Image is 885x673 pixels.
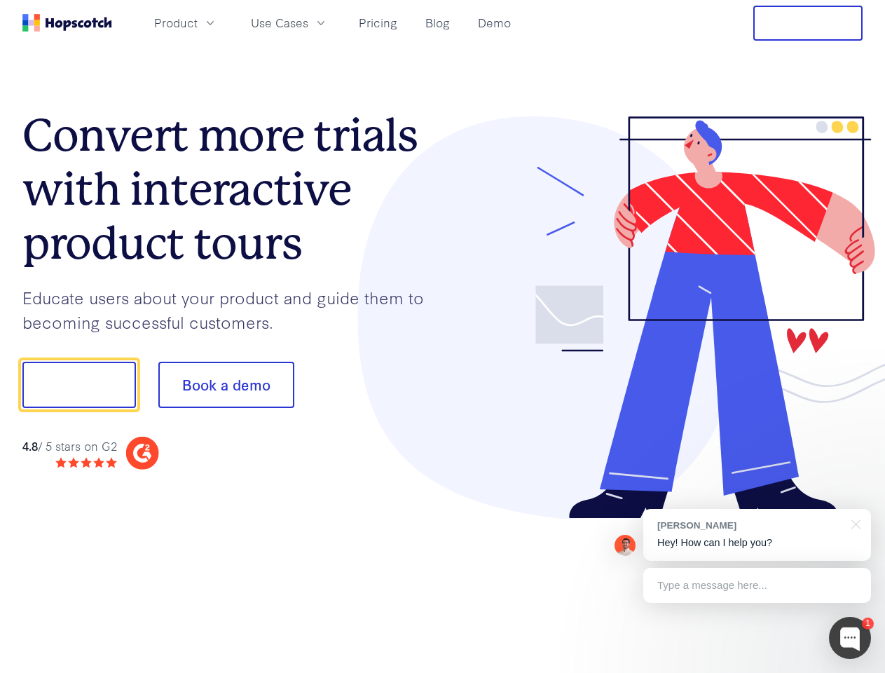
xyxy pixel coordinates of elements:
a: Pricing [353,11,403,34]
img: Mark Spera [615,535,636,556]
strong: 4.8 [22,437,38,454]
button: Free Trial [753,6,863,41]
p: Educate users about your product and guide them to becoming successful customers. [22,285,443,334]
h1: Convert more trials with interactive product tours [22,109,443,270]
div: [PERSON_NAME] [657,519,843,532]
button: Show me! [22,362,136,408]
button: Book a demo [158,362,294,408]
a: Home [22,14,112,32]
div: / 5 stars on G2 [22,437,117,455]
p: Hey! How can I help you? [657,536,857,550]
button: Use Cases [242,11,336,34]
button: Product [146,11,226,34]
span: Product [154,14,198,32]
span: Use Cases [251,14,308,32]
div: 1 [862,618,874,630]
a: Blog [420,11,455,34]
div: Type a message here... [643,568,871,603]
a: Demo [472,11,516,34]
